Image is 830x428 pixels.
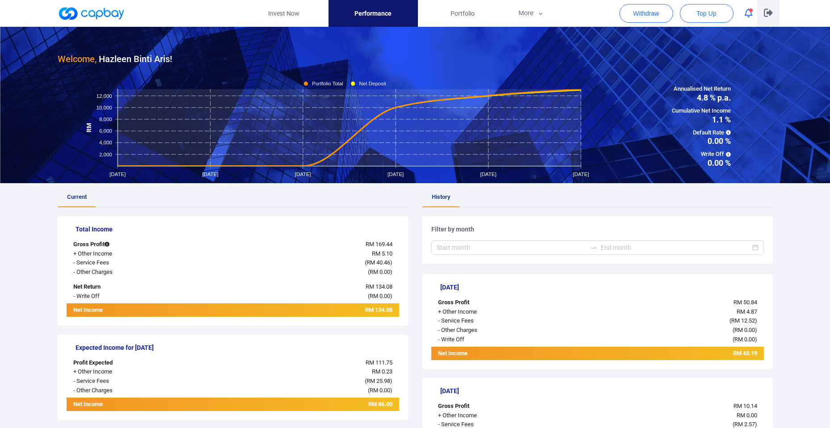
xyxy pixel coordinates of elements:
div: Gross Profit [431,402,570,411]
span: RM 86.00 [368,401,392,407]
div: + Other Income [431,411,570,420]
span: swap-right [590,244,597,251]
button: Withdraw [619,4,673,23]
div: - Service Fees [431,316,570,326]
div: - Other Charges [431,326,570,335]
tspan: [DATE] [202,172,218,177]
span: Welcome, [58,54,97,64]
div: Gross Profit [431,298,570,307]
tspan: RM [85,123,92,132]
div: - Service Fees [67,377,205,386]
span: Default Rate [672,128,731,138]
span: 1.1 % [672,116,731,124]
span: RM 0.00 [370,387,390,394]
span: RM 2.57 [734,421,755,428]
div: - Write Off [67,292,205,301]
span: Current [67,193,87,200]
tspan: [DATE] [480,172,496,177]
h5: [DATE] [440,387,764,395]
span: RM 43.19 [733,350,757,357]
h5: Total Income [76,225,399,233]
tspan: 2,000 [99,151,112,157]
span: RM 169.44 [366,241,392,248]
input: End month [601,243,750,252]
span: Annualised Net Return [672,84,731,94]
h5: Filter by month [431,225,764,233]
div: Net Return [67,282,205,292]
div: ( ) [570,335,764,344]
input: Start month [437,243,586,252]
span: RM 10.14 [733,403,757,409]
tspan: [DATE] [388,172,404,177]
tspan: 12,000 [96,93,112,98]
div: - Write Off [431,335,570,344]
tspan: 4,000 [99,140,112,145]
div: ( ) [205,377,399,386]
h5: [DATE] [440,283,764,291]
div: + Other Income [67,249,205,259]
span: RM 5.10 [372,250,392,257]
span: RM 134.08 [366,283,392,290]
h5: Expected Income for [DATE] [76,344,399,352]
span: RM 0.00 [737,412,757,419]
span: RM 134.08 [365,306,392,313]
div: Gross Profit [67,240,205,249]
div: ( ) [205,258,399,268]
span: RM 12.52 [731,317,755,324]
tspan: 10,000 [96,105,112,110]
tspan: 6,000 [99,128,112,134]
div: Net Income [67,306,205,317]
span: to [590,244,597,251]
span: Write Off [672,150,731,159]
div: Profit Expected [67,358,205,368]
span: RM 0.00 [734,336,755,343]
tspan: Portfolio Total [312,81,343,86]
tspan: Net Deposit [359,81,386,86]
div: Net Income [431,349,570,360]
span: 0.00 % [672,137,731,145]
tspan: [DATE] [295,172,311,177]
tspan: [DATE] [573,172,589,177]
div: - Other Charges [67,386,205,395]
span: Cumulative Net Income [672,106,731,116]
div: + Other Income [431,307,570,317]
div: Net Income [67,400,205,411]
span: 0.00 % [672,159,731,167]
div: - Service Fees [67,258,205,268]
span: RM 50.84 [733,299,757,306]
h3: Hazleen Binti Aris ! [58,52,172,66]
div: + Other Income [67,367,205,377]
span: RM 0.00 [370,293,390,299]
span: RM 0.23 [372,368,392,375]
div: ( ) [205,268,399,277]
span: RM 40.46 [367,259,390,266]
span: Performance [354,8,392,18]
span: 4.8 % p.a. [672,94,731,102]
span: RM 25.98 [367,378,390,384]
div: ( ) [205,386,399,395]
div: ( ) [570,316,764,326]
span: Top Up [696,9,716,18]
span: RM 4.87 [737,308,757,315]
span: History [432,193,451,200]
button: Top Up [680,4,733,23]
div: ( ) [570,326,764,335]
div: ( ) [205,292,399,301]
tspan: 8,000 [99,117,112,122]
span: RM 111.75 [366,359,392,366]
div: - Other Charges [67,268,205,277]
span: RM 0.00 [370,269,390,275]
tspan: [DATE] [110,172,126,177]
span: Portfolio [451,8,475,18]
span: RM 0.00 [734,327,755,333]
